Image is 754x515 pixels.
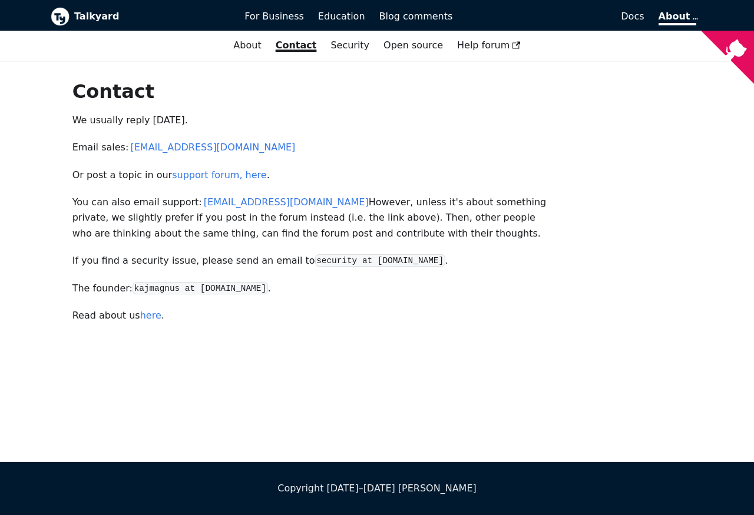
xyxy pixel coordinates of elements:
a: support forum, here [172,169,266,181]
h1: Contact [72,80,556,103]
a: here [140,310,161,321]
b: Talkyard [74,9,228,24]
p: Read about us . [72,308,556,323]
a: Contact [269,35,324,55]
p: The founder: . [72,281,556,296]
a: [EMAIL_ADDRESS][DOMAIN_NAME] [131,142,296,153]
p: You can also email support: However, unless it's about something private, we slightly prefer if y... [72,195,556,241]
a: Help forum [450,35,528,55]
a: Talkyard logoTalkyard [51,7,228,26]
p: We usually reply [DATE]. [72,113,556,128]
a: Education [311,6,372,27]
a: Blog comments [372,6,460,27]
a: Docs [459,6,651,27]
span: Blog comments [379,11,453,22]
p: Or post a topic in our . [72,168,556,183]
a: About [659,11,696,25]
a: Security [323,35,376,55]
p: Email sales: [72,140,556,155]
a: For Business [237,6,311,27]
p: If you find a security issue, please send an email to . [72,253,556,268]
div: Copyright [DATE]–[DATE] [PERSON_NAME] [51,481,703,496]
code: kajmagnus at [DOMAIN_NAME] [133,282,268,294]
a: Open source [376,35,450,55]
a: [EMAIL_ADDRESS][DOMAIN_NAME] [204,196,369,208]
a: About [226,35,268,55]
img: Talkyard logo [51,7,70,26]
span: Help forum [457,40,521,51]
code: security at [DOMAIN_NAME] [315,254,445,267]
span: Education [318,11,365,22]
span: Docs [621,11,644,22]
span: For Business [244,11,304,22]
